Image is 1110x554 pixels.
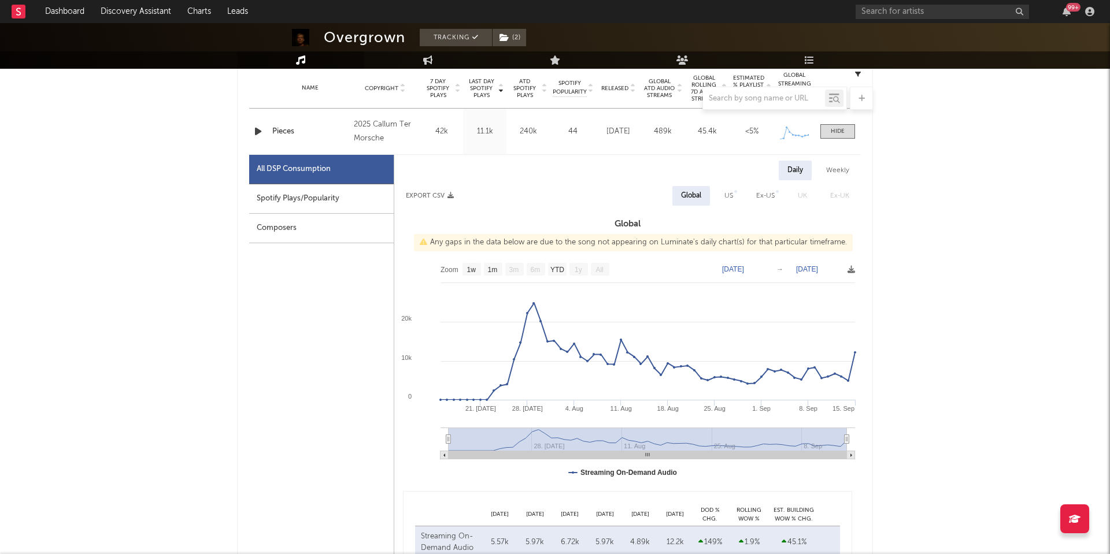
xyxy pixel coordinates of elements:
[556,537,585,548] div: 6.72k
[580,469,677,477] text: Streaming On-Demand Audio
[695,537,724,548] div: 149 %
[1063,7,1071,16] button: 99+
[408,393,412,400] text: 0
[776,265,783,273] text: →
[774,537,814,548] div: 45.1 %
[401,354,412,361] text: 10k
[595,266,603,274] text: All
[623,510,658,519] div: [DATE]
[493,29,526,46] button: (2)
[832,405,854,412] text: 15. Sep
[575,266,582,274] text: 1y
[272,126,348,137] a: Pieces
[465,405,496,412] text: 21. [DATE]
[509,266,519,274] text: 3m
[771,506,817,523] div: Est. Building WoW % Chg.
[722,265,744,273] text: [DATE]
[704,405,725,412] text: 25. Aug
[587,510,623,519] div: [DATE]
[249,155,394,184] div: All DSP Consumption
[420,29,492,46] button: Tracking
[482,510,517,519] div: [DATE]
[732,126,771,137] div: <5%
[512,405,543,412] text: 28. [DATE]
[660,537,690,548] div: 12.2k
[257,162,331,176] div: All DSP Consumption
[799,405,817,412] text: 8. Sep
[520,537,550,548] div: 5.97k
[724,189,733,203] div: US
[601,85,628,92] span: Released
[441,266,458,274] text: Zoom
[531,266,541,274] text: 6m
[730,537,768,548] div: 1.9 %
[565,405,583,412] text: 4. Aug
[488,266,498,274] text: 1m
[610,405,632,412] text: 11. Aug
[394,217,861,231] h3: Global
[553,126,593,137] div: 44
[553,510,588,519] div: [DATE]
[732,75,764,102] span: Estimated % Playlist Streams Last Day
[553,79,587,96] span: Spotify Popularity
[406,192,454,199] button: Export CSV
[752,405,771,412] text: 1. Sep
[550,266,564,274] text: YTD
[1066,3,1081,12] div: 99 +
[466,126,504,137] div: 11.1k
[681,189,701,203] div: Global
[756,189,775,203] div: Ex-US
[401,315,412,322] text: 20k
[657,510,693,519] div: [DATE]
[626,537,655,548] div: 4.89k
[249,214,394,243] div: Composers
[817,161,858,180] div: Weekly
[421,531,479,553] div: Streaming On-Demand Audio
[796,265,818,273] text: [DATE]
[643,126,682,137] div: 489k
[657,405,679,412] text: 18. Aug
[423,78,453,99] span: 7 Day Spotify Plays
[423,126,460,137] div: 42k
[517,510,553,519] div: [DATE]
[249,184,394,214] div: Spotify Plays/Popularity
[643,78,675,99] span: Global ATD Audio Streams
[727,506,771,523] div: Rolling WoW % Chg.
[467,266,476,274] text: 1w
[509,78,540,99] span: ATD Spotify Plays
[688,126,727,137] div: 45.4k
[777,71,812,106] div: Global Streaming Trend (Last 60D)
[354,118,417,146] div: 2025 Callum Ter Morsche
[688,75,720,102] span: Global Rolling 7D Audio Streams
[324,29,405,46] div: Overgrown
[492,29,527,46] span: ( 2 )
[779,161,812,180] div: Daily
[485,537,515,548] div: 5.57k
[365,85,398,92] span: Copyright
[509,126,547,137] div: 240k
[693,506,727,523] div: DoD % Chg.
[599,126,638,137] div: [DATE]
[272,84,348,92] div: Name
[703,94,825,103] input: Search by song name or URL
[856,5,1029,19] input: Search for artists
[414,234,853,251] div: Any gaps in the data below are due to the song not appearing on Luminate's daily chart(s) for tha...
[590,537,620,548] div: 5.97k
[466,78,497,99] span: Last Day Spotify Plays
